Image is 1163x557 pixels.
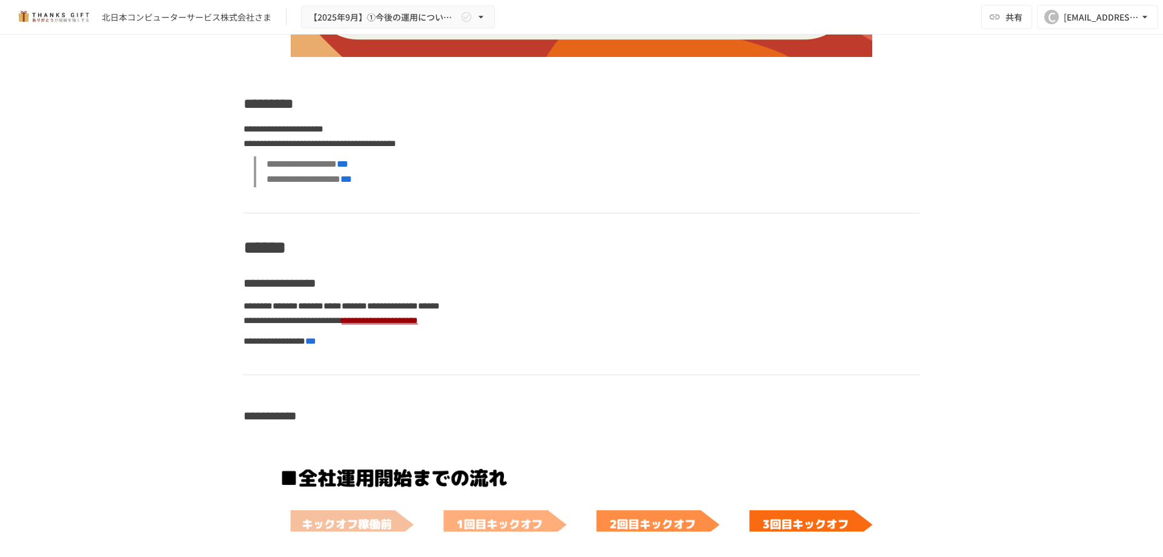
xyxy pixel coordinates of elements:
img: mMP1OxWUAhQbsRWCurg7vIHe5HqDpP7qZo7fRoNLXQh [15,7,92,27]
button: 共有 [981,5,1032,29]
span: 共有 [1006,10,1022,24]
div: [EMAIL_ADDRESS][DOMAIN_NAME] [1064,10,1139,25]
div: C [1044,10,1059,24]
span: 【2025年9月】①今後の運用についてのご案内/THANKS GIFTキックオフMTG [309,10,458,25]
div: 北日本コンピューターサービス株式会社さま [102,11,271,24]
button: C[EMAIL_ADDRESS][DOMAIN_NAME] [1037,5,1158,29]
button: 【2025年9月】①今後の運用についてのご案内/THANKS GIFTキックオフMTG [301,5,495,29]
